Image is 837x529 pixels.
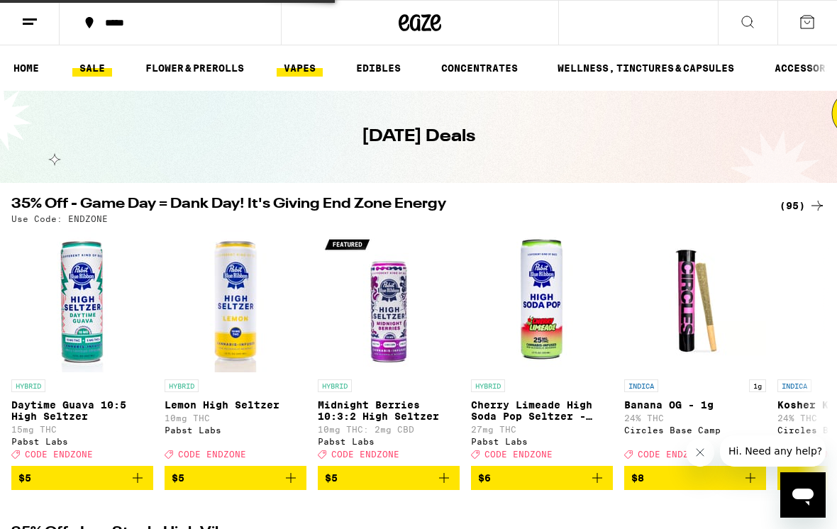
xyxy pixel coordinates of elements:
p: HYBRID [471,379,505,392]
p: 10mg THC [165,413,306,423]
p: HYBRID [165,379,199,392]
p: 24% THC [624,413,766,423]
div: Pabst Labs [165,425,306,435]
span: CODE ENDZONE [25,450,93,459]
span: $8 [631,472,644,484]
button: Add to bag [471,466,613,490]
span: $6 [478,472,491,484]
p: Use Code: ENDZONE [11,214,108,223]
span: CODE ENDZONE [484,450,553,459]
a: Open page for Midnight Berries 10:3:2 High Seltzer from Pabst Labs [318,230,460,466]
span: $5 [325,472,338,484]
p: HYBRID [11,379,45,392]
a: Open page for Lemon High Seltzer from Pabst Labs [165,230,306,466]
div: Pabst Labs [318,437,460,446]
img: Pabst Labs - Lemon High Seltzer [165,230,306,372]
button: Add to bag [165,466,306,490]
p: Cherry Limeade High Soda Pop Seltzer - 25mg [471,399,613,422]
a: CONCENTRATES [434,60,525,77]
p: 15mg THC [11,425,153,434]
button: Add to bag [11,466,153,490]
span: CODE ENDZONE [638,450,706,459]
p: Lemon High Seltzer [165,399,306,411]
a: VAPES [277,60,323,77]
img: Pabst Labs - Daytime Guava 10:5 High Seltzer [11,230,153,372]
p: Banana OG - 1g [624,399,766,411]
p: 27mg THC [471,425,613,434]
a: Open page for Daytime Guava 10:5 High Seltzer from Pabst Labs [11,230,153,466]
h2: 35% Off - Game Day = Dank Day! It's Giving End Zone Energy [11,197,756,214]
div: Pabst Labs [471,437,613,446]
a: Open page for Cherry Limeade High Soda Pop Seltzer - 25mg from Pabst Labs [471,230,613,466]
p: INDICA [777,379,811,392]
div: Pabst Labs [11,437,153,446]
iframe: Close message [686,438,714,467]
a: SALE [72,60,112,77]
iframe: Message from company [720,435,826,467]
h1: [DATE] Deals [362,125,475,149]
button: Add to bag [318,466,460,490]
a: (95) [780,197,826,214]
img: Pabst Labs - Midnight Berries 10:3:2 High Seltzer [318,230,460,372]
span: $5 [18,472,31,484]
a: HOME [6,60,46,77]
p: 10mg THC: 2mg CBD [318,425,460,434]
img: Circles Base Camp - Banana OG - 1g [624,230,766,372]
p: Midnight Berries 10:3:2 High Seltzer [318,399,460,422]
a: WELLNESS, TINCTURES & CAPSULES [550,60,741,77]
p: 1g [749,379,766,392]
a: Open page for Banana OG - 1g from Circles Base Camp [624,230,766,466]
p: HYBRID [318,379,352,392]
span: CODE ENDZONE [331,450,399,459]
span: $5 [172,472,184,484]
button: Add to bag [624,466,766,490]
p: Daytime Guava 10:5 High Seltzer [11,399,153,422]
a: FLOWER & PREROLLS [138,60,251,77]
img: Pabst Labs - Cherry Limeade High Soda Pop Seltzer - 25mg [471,230,613,372]
iframe: Button to launch messaging window [780,472,826,518]
div: Circles Base Camp [624,425,766,435]
a: EDIBLES [349,60,408,77]
p: INDICA [624,379,658,392]
span: CODE ENDZONE [178,450,246,459]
